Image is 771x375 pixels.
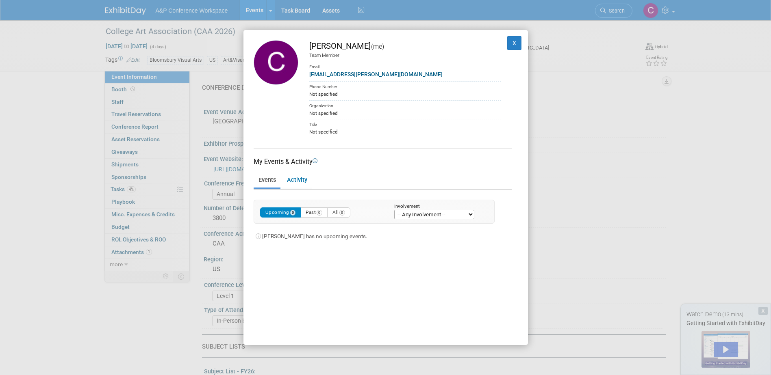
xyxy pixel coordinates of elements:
span: 0 [317,210,322,216]
button: X [507,36,522,50]
div: Not specified [309,91,501,98]
button: Past0 [300,207,328,218]
span: 0 [339,210,345,216]
div: Title [309,119,501,128]
div: Organization [309,100,501,110]
div: My Events & Activity [254,157,512,166]
div: Team Member [309,52,501,59]
a: Events [254,173,280,187]
div: Email [309,58,501,70]
a: [EMAIL_ADDRESS][PERSON_NAME][DOMAIN_NAME] [309,71,443,78]
span: 0 [290,210,296,216]
div: [PERSON_NAME] [309,40,501,52]
button: All0 [327,207,350,218]
button: Upcoming0 [260,207,301,218]
div: Not specified [309,128,501,136]
div: Not specified [309,110,501,117]
div: Involvement [394,204,482,209]
img: Carrlee Craig [254,40,298,85]
a: Activity [282,173,312,187]
div: Phone Number [309,81,501,91]
span: (me) [371,43,384,50]
div: [PERSON_NAME] has no upcoming events. [254,224,512,240]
